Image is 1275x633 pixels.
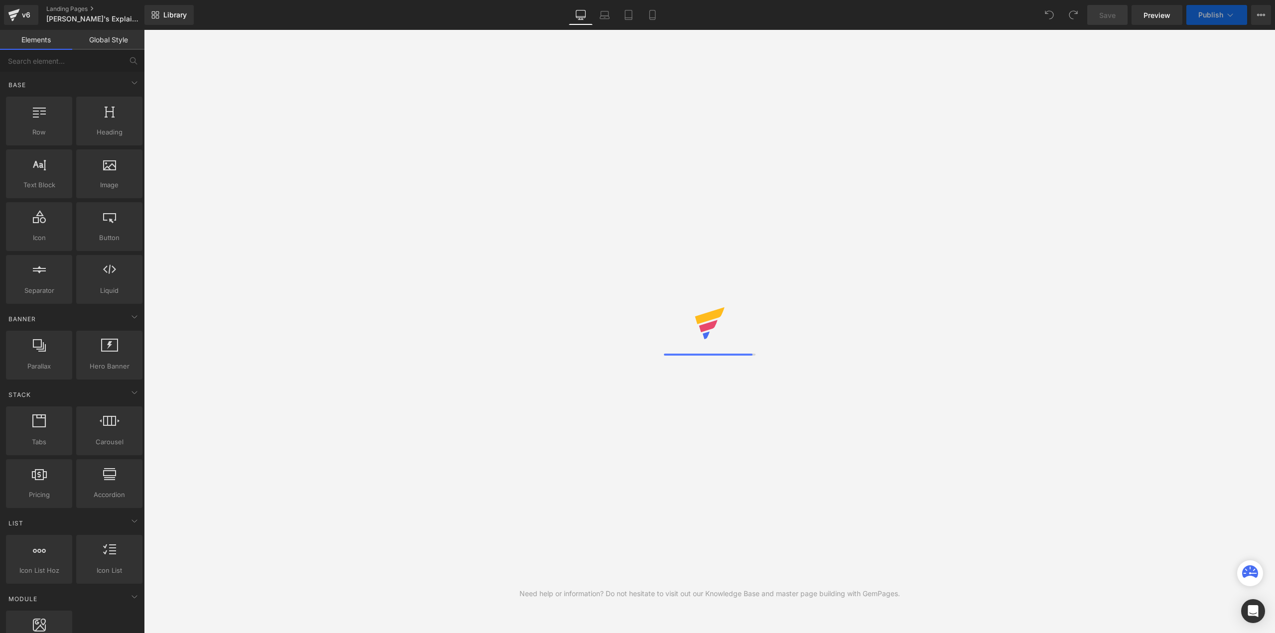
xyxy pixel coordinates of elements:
[1099,10,1116,20] span: Save
[79,490,139,500] span: Accordion
[519,588,900,599] div: Need help or information? Do not hesitate to visit out our Knowledge Base and master page buildin...
[1251,5,1271,25] button: More
[79,285,139,296] span: Liquid
[1132,5,1182,25] a: Preview
[593,5,617,25] a: Laptop
[1186,5,1247,25] button: Publish
[9,180,69,190] span: Text Block
[9,285,69,296] span: Separator
[79,180,139,190] span: Image
[20,8,32,21] div: v6
[7,80,27,90] span: Base
[7,314,37,324] span: Banner
[9,127,69,137] span: Row
[1241,599,1265,623] div: Open Intercom Messenger
[7,518,24,528] span: List
[9,490,69,500] span: Pricing
[79,437,139,447] span: Carousel
[163,10,187,19] span: Library
[7,390,32,399] span: Stack
[617,5,640,25] a: Tablet
[79,233,139,243] span: Button
[9,233,69,243] span: Icon
[7,594,38,604] span: Module
[1063,5,1083,25] button: Redo
[9,361,69,372] span: Parallax
[1144,10,1170,20] span: Preview
[640,5,664,25] a: Mobile
[46,15,140,23] span: [PERSON_NAME]'s Explained
[79,565,139,576] span: Icon List
[79,361,139,372] span: Hero Banner
[1198,11,1223,19] span: Publish
[144,5,194,25] a: New Library
[46,5,159,13] a: Landing Pages
[1039,5,1059,25] button: Undo
[4,5,38,25] a: v6
[569,5,593,25] a: Desktop
[72,30,144,50] a: Global Style
[9,437,69,447] span: Tabs
[9,565,69,576] span: Icon List Hoz
[79,127,139,137] span: Heading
